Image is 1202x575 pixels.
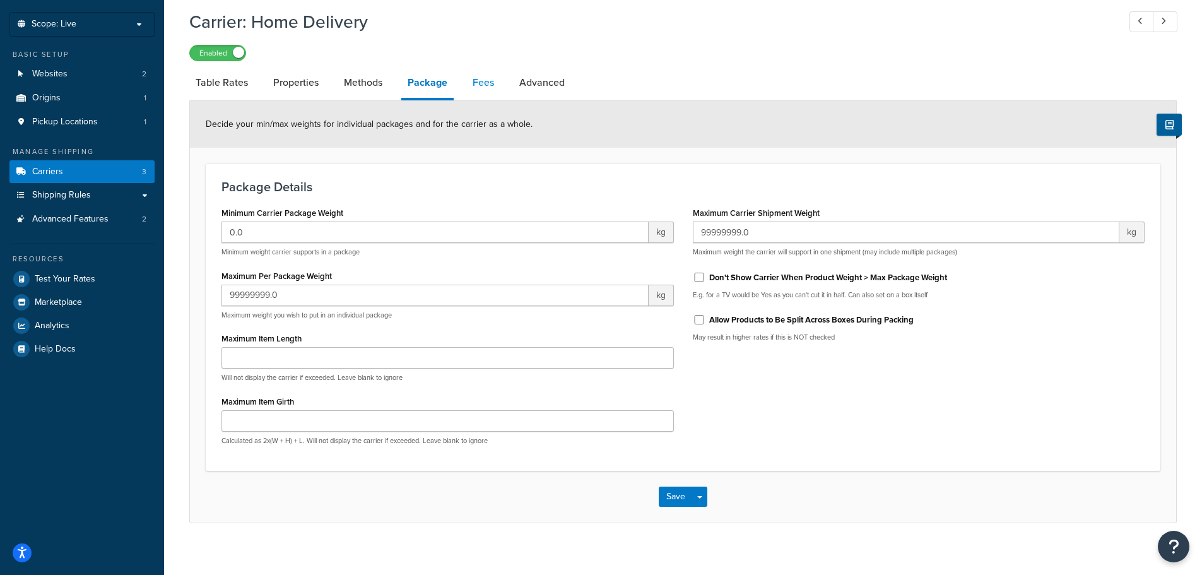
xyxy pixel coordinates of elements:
span: 1 [144,93,146,104]
p: E.g. for a TV would be Yes as you can't cut it in half. Can also set on a box itself [693,290,1145,300]
label: Maximum Item Girth [221,397,294,406]
span: kg [1119,222,1145,243]
div: Resources [9,254,155,264]
a: Methods [338,68,389,98]
a: Pickup Locations1 [9,110,155,134]
label: Don't Show Carrier When Product Weight > Max Package Weight [709,272,947,283]
h1: Carrier: Home Delivery [189,9,1106,34]
p: May result in higher rates if this is NOT checked [693,333,1145,342]
li: Pickup Locations [9,110,155,134]
label: Maximum Per Package Weight [221,271,332,281]
a: Table Rates [189,68,254,98]
button: Open Resource Center [1158,531,1189,562]
a: Package [401,68,454,100]
label: Maximum Carrier Shipment Weight [693,208,820,218]
label: Minimum Carrier Package Weight [221,208,343,218]
button: Show Help Docs [1157,114,1182,136]
p: Will not display the carrier if exceeded. Leave blank to ignore [221,373,674,382]
span: Websites [32,69,68,80]
span: Scope: Live [32,19,76,30]
a: Next Record [1153,11,1177,32]
span: Analytics [35,321,69,331]
span: Shipping Rules [32,190,91,201]
span: Help Docs [35,344,76,355]
p: Maximum weight the carrier will support in one shipment (may include multiple packages) [693,247,1145,257]
span: Pickup Locations [32,117,98,127]
span: 1 [144,117,146,127]
span: kg [649,222,674,243]
div: Basic Setup [9,49,155,60]
a: Marketplace [9,291,155,314]
span: Carriers [32,167,63,177]
p: Maximum weight you wish to put in an individual package [221,311,674,320]
span: 2 [142,69,146,80]
label: Allow Products to Be Split Across Boxes During Packing [709,314,914,326]
a: Carriers3 [9,160,155,184]
span: Decide your min/max weights for individual packages and for the carrier as a whole. [206,117,533,131]
p: Calculated as 2x(W + H) + L. Will not display the carrier if exceeded. Leave blank to ignore [221,436,674,446]
a: Advanced [513,68,571,98]
span: Marketplace [35,297,82,308]
li: Origins [9,86,155,110]
span: 2 [142,214,146,225]
label: Maximum Item Length [221,334,302,343]
li: Carriers [9,160,155,184]
a: Fees [466,68,500,98]
p: Minimum weight carrier supports in a package [221,247,674,257]
span: Origins [32,93,61,104]
a: Shipping Rules [9,184,155,207]
a: Advanced Features2 [9,208,155,231]
button: Save [659,487,693,507]
a: Help Docs [9,338,155,360]
span: Advanced Features [32,214,109,225]
li: Advanced Features [9,208,155,231]
label: Enabled [190,45,245,61]
span: kg [649,285,674,306]
a: Properties [267,68,325,98]
a: Origins1 [9,86,155,110]
a: Test Your Rates [9,268,155,290]
a: Previous Record [1129,11,1154,32]
div: Manage Shipping [9,146,155,157]
h3: Package Details [221,180,1145,194]
li: Websites [9,62,155,86]
span: Test Your Rates [35,274,95,285]
span: 3 [142,167,146,177]
a: Websites2 [9,62,155,86]
a: Analytics [9,314,155,337]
